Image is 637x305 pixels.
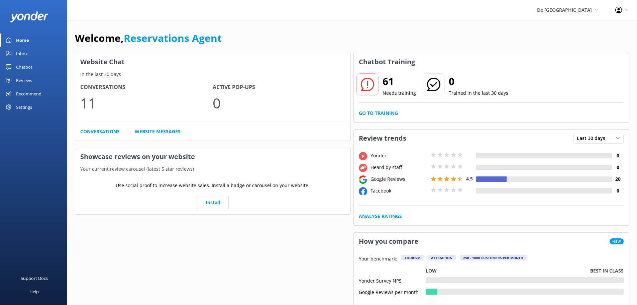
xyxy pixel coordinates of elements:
a: Analyse Ratings [359,213,402,220]
p: 0 [213,92,345,114]
h4: 0 [612,164,624,171]
div: Support Docs [21,272,48,285]
a: Go to Training [359,109,398,117]
p: Needs training [383,89,416,97]
h3: Review trends [354,130,411,147]
p: Trained in the last 30 days [449,89,508,97]
span: De [GEOGRAPHIC_DATA] [537,7,592,13]
h4: 0 [612,187,624,195]
a: Website Messages [135,128,181,135]
h2: 61 [383,73,416,89]
div: Help [29,285,39,298]
h4: 20 [612,175,624,183]
div: Recommend [16,87,41,100]
div: Google Reviews per month [359,289,426,295]
div: Reviews [16,74,32,87]
div: Settings [16,100,32,114]
div: Facebook [369,187,429,195]
div: 250 - 1000 customers per month [460,255,527,260]
div: Chatbot [16,60,32,74]
p: Your benchmark: [359,255,397,263]
h4: Conversations [80,83,213,92]
div: Google Reviews [369,175,429,183]
span: New [610,238,624,244]
h3: Showcase reviews on your website [75,148,350,165]
p: Low [426,267,437,275]
h4: 0 [612,152,624,159]
a: Reservations Agent [124,31,222,45]
div: Home [16,33,29,47]
span: 4.5 [466,175,473,182]
div: Attraction [428,255,456,260]
a: Conversations [80,128,120,135]
p: Your current review carousel (latest 5 star reviews) [75,165,350,173]
div: Inbox [16,47,28,60]
h1: Welcome, [75,30,222,46]
h3: Chatbot Training [354,53,420,71]
a: Install [197,196,229,209]
p: In the last 30 days [75,71,350,78]
div: Heard by staff [369,164,429,171]
span: Last 30 days [577,135,609,142]
h3: How you compare [354,233,423,250]
h3: Website Chat [75,53,350,71]
div: Tourism [401,255,424,260]
p: Use social proof to increase website sales. Install a badge or carousel on your website. [116,182,310,189]
h4: Active Pop-ups [213,83,345,92]
h2: 0 [449,73,508,89]
img: yonder-white-logo.png [10,11,48,22]
p: Best in class [590,267,624,275]
p: 11 [80,92,213,114]
div: Yonder Survey NPS [359,277,426,283]
div: Yonder [369,152,429,159]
